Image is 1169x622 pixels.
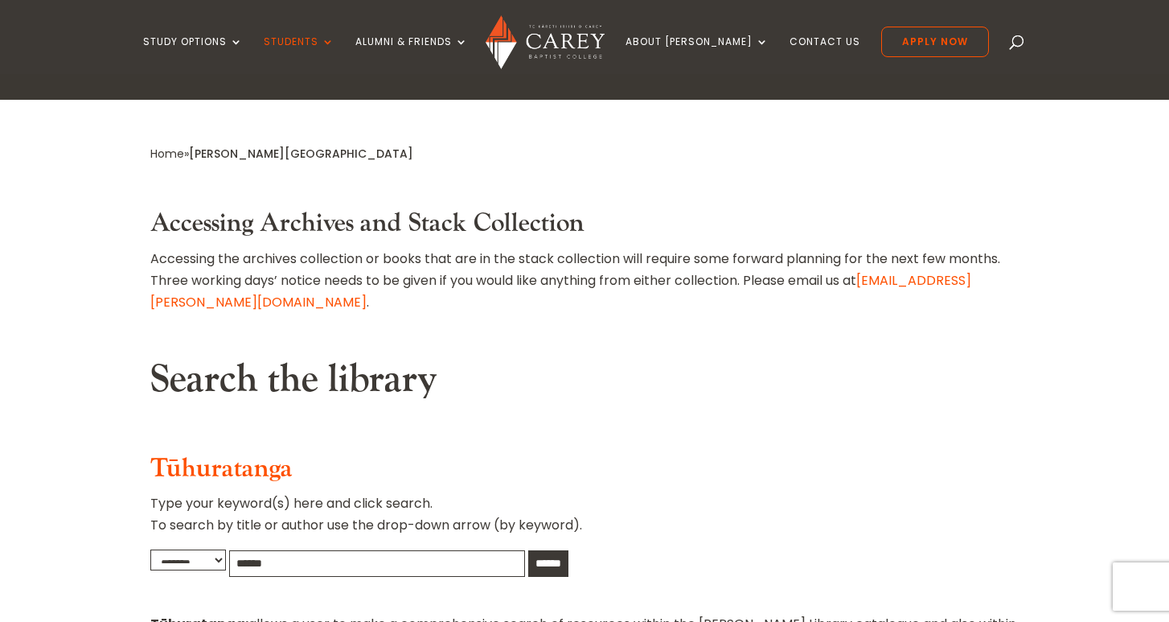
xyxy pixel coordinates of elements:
img: Carey Baptist College [486,15,604,69]
h3: Accessing Archives and Stack Collection [150,208,1019,247]
a: Home [150,146,184,162]
a: Students [264,36,334,74]
a: About [PERSON_NAME] [626,36,769,74]
p: Accessing the archives collection or books that are in the stack collection will require some for... [150,248,1019,314]
p: Type your keyword(s) here and click search. To search by title or author use the drop-down arrow ... [150,492,1019,549]
h3: Tūhuratanga [150,454,1019,492]
a: Study Options [143,36,243,74]
a: Apply Now [881,27,989,57]
a: Contact Us [790,36,860,74]
a: Alumni & Friends [355,36,468,74]
span: [PERSON_NAME][GEOGRAPHIC_DATA] [189,146,413,162]
span: » [150,146,413,162]
h2: Search the library [150,356,1019,411]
